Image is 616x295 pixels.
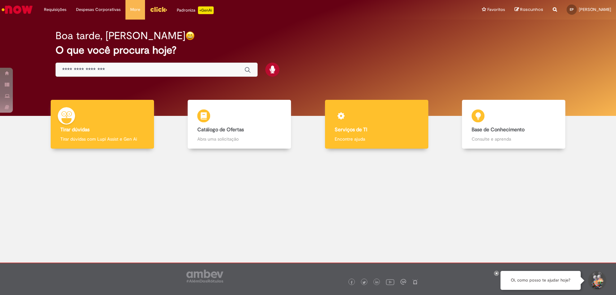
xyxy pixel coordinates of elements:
a: Serviços de TI Encontre ajuda [308,100,445,149]
img: logo_footer_workplace.png [400,279,406,285]
b: Base de Conhecimento [472,126,525,133]
img: click_logo_yellow_360x200.png [150,4,167,14]
div: Padroniza [177,6,214,14]
button: Iniciar Conversa de Suporte [587,271,606,290]
img: logo_footer_twitter.png [363,281,366,284]
img: logo_footer_naosei.png [412,279,418,285]
span: EP [570,7,574,12]
p: Consulte e aprenda [472,136,556,142]
p: Abra uma solicitação [197,136,281,142]
img: logo_footer_facebook.png [350,281,353,284]
a: Rascunhos [515,7,543,13]
img: logo_footer_ambev_rotulo_gray.png [186,270,223,282]
b: Catálogo de Ofertas [197,126,244,133]
span: Rascunhos [520,6,543,13]
p: Encontre ajuda [335,136,419,142]
img: logo_footer_youtube.png [386,278,394,286]
h2: Boa tarde, [PERSON_NAME] [56,30,185,41]
div: Oi, como posso te ajudar hoje? [501,271,581,290]
p: +GenAi [198,6,214,14]
img: happy-face.png [185,31,195,40]
img: logo_footer_linkedin.png [375,281,379,284]
b: Tirar dúvidas [60,126,90,133]
a: Catálogo de Ofertas Abra uma solicitação [171,100,308,149]
img: ServiceNow [1,3,34,16]
p: Tirar dúvidas com Lupi Assist e Gen Ai [60,136,144,142]
a: Base de Conhecimento Consulte e aprenda [445,100,583,149]
b: Serviços de TI [335,126,367,133]
span: Despesas Corporativas [76,6,121,13]
a: Tirar dúvidas Tirar dúvidas com Lupi Assist e Gen Ai [34,100,171,149]
span: Requisições [44,6,66,13]
h2: O que você procura hoje? [56,45,561,56]
span: Favoritos [487,6,505,13]
span: [PERSON_NAME] [579,7,611,12]
span: More [130,6,140,13]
